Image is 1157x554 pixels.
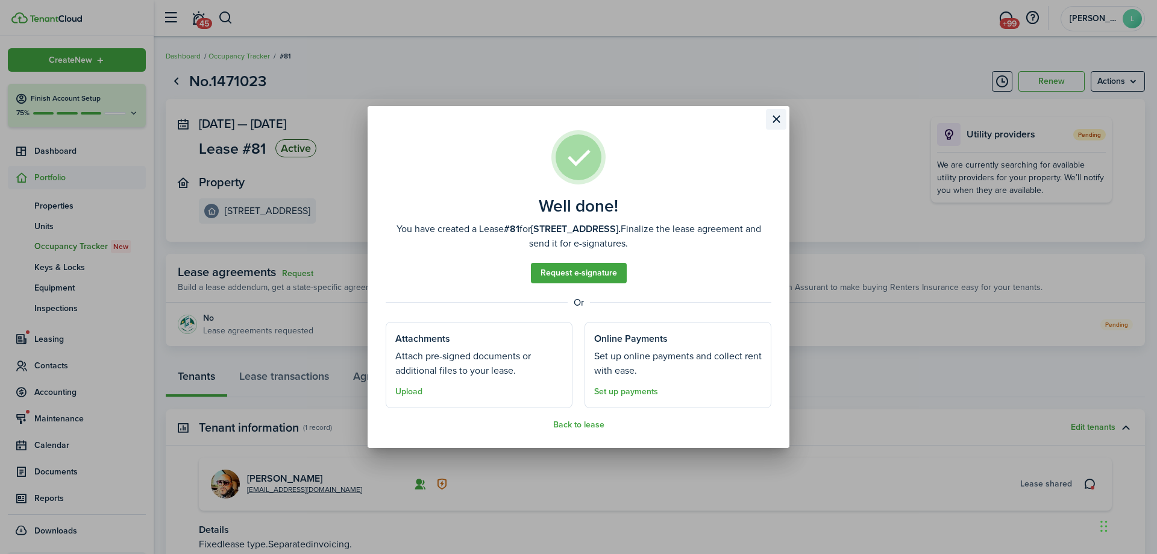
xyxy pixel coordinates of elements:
button: Back to lease [553,420,604,430]
div: Drag [1100,508,1108,544]
well-done-separator: Or [386,295,771,310]
well-done-title: Well done! [539,197,618,216]
button: Close modal [766,109,786,130]
b: #81 [504,222,519,236]
a: Request e-signature [531,263,627,283]
well-done-section-description: Attach pre-signed documents or additional files to your lease. [395,349,563,378]
b: [STREET_ADDRESS]. [531,222,621,236]
well-done-section-title: Attachments [395,332,450,346]
button: Upload [395,387,422,397]
well-done-section-description: Set up online payments and collect rent with ease. [594,349,762,378]
a: Set up payments [594,387,658,397]
well-done-description: You have created a Lease for Finalize the lease agreement and send it for e-signatures. [386,222,771,251]
iframe: Chat Widget [1097,496,1157,554]
well-done-section-title: Online Payments [594,332,668,346]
